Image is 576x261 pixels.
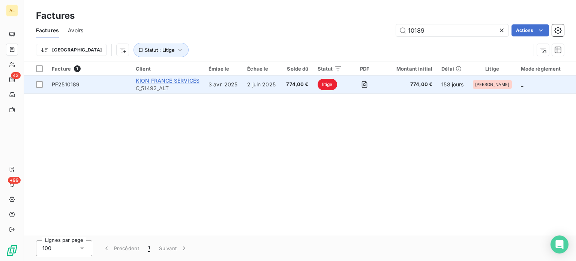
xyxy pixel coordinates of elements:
div: Montant initial [387,66,432,72]
span: _ [521,81,523,88]
span: [PERSON_NAME] [475,82,510,87]
span: Facture [52,66,71,72]
div: Client [136,66,199,72]
span: +99 [8,177,21,184]
button: Actions [511,24,549,36]
td: 2 juin 2025 [243,75,282,94]
div: PDF [351,66,378,72]
span: 1 [74,65,81,72]
div: Délai [441,66,463,72]
div: Émise le [208,66,238,72]
span: PF2510189 [52,81,79,88]
td: 158 jours [437,75,468,94]
span: Avoirs [68,27,83,34]
button: [GEOGRAPHIC_DATA] [36,44,107,56]
span: 774,00 € [286,81,308,88]
span: 1 [148,244,150,252]
span: Statut : Litige [145,47,175,53]
td: 3 avr. 2025 [204,75,243,94]
div: Statut [318,66,342,72]
div: Mode règlement [521,66,570,72]
button: Suivant [154,240,192,256]
div: Échue le [247,66,277,72]
span: C_51492_ALT [136,84,199,92]
button: Statut : Litige [133,43,189,57]
div: Open Intercom Messenger [550,235,568,253]
span: Factures [36,27,59,34]
span: KION FRANCE SERVICES [136,77,199,84]
input: Rechercher [396,24,508,36]
span: 774,00 € [387,81,432,88]
button: 1 [144,240,154,256]
span: litige [318,79,337,90]
div: AL [6,5,18,17]
div: Solde dû [286,66,308,72]
h3: Factures [36,9,75,23]
span: 43 [11,72,21,79]
div: Litige [473,66,512,72]
button: Précédent [98,240,144,256]
img: Logo LeanPay [6,244,18,256]
span: 100 [42,244,51,252]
